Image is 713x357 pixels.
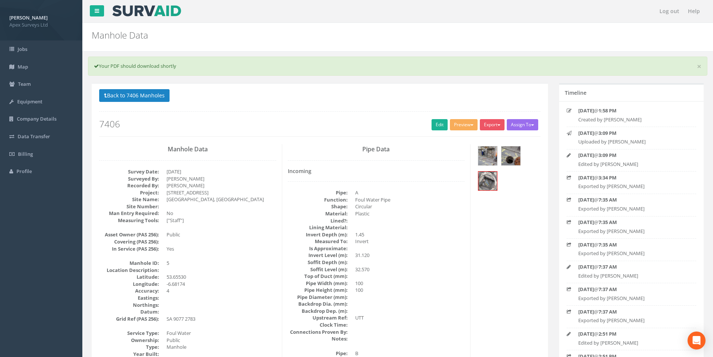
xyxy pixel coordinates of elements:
[17,98,42,105] span: Equipment
[355,252,465,259] dd: 31.120
[578,339,685,347] p: Edited by [PERSON_NAME]
[92,30,600,40] h2: Manhole Data
[288,314,348,321] dt: Upstream Ref:
[99,330,159,337] dt: Service Type:
[578,130,685,137] p: @
[99,337,159,344] dt: Ownership:
[288,146,465,153] h3: Pipe Data
[355,266,465,273] dd: 32.570
[578,152,594,158] strong: [DATE]
[99,189,159,196] dt: Project:
[288,329,348,336] dt: Connections Proven By:
[480,119,505,130] button: Export
[167,287,276,294] dd: 4
[288,203,348,210] dt: Shape:
[9,12,73,28] a: [PERSON_NAME] Apex Surveys Ltd
[578,330,685,338] p: @
[598,219,617,226] strong: 7:35 AM
[355,350,465,357] dd: B
[598,130,616,136] strong: 3:09 PM
[18,151,33,157] span: Billing
[288,224,348,231] dt: Lining Material:
[578,263,685,270] p: @
[598,286,617,293] strong: 7:37 AM
[288,259,348,266] dt: Soffit Depth (m):
[578,196,685,203] p: @
[502,146,520,165] img: ba946a59-281b-5325-6697-af25f5034cdd_d03e1f49-34e3-3727-031c-ef9f0fcff13f_thumb.jpg
[167,175,276,182] dd: [PERSON_NAME]
[578,241,594,248] strong: [DATE]
[578,219,594,226] strong: [DATE]
[578,308,594,315] strong: [DATE]
[167,281,276,288] dd: -6.68174
[355,314,465,321] dd: UTT
[288,238,348,245] dt: Measured To:
[288,231,348,238] dt: Invert Depth (m):
[17,115,57,122] span: Company Details
[288,350,348,357] dt: Pipe:
[355,287,465,294] dd: 100
[99,287,159,294] dt: Accuracy:
[99,315,159,323] dt: Grid Ref (PAS 256):
[578,161,685,168] p: Edited by [PERSON_NAME]
[288,273,348,280] dt: Top of Duct (mm):
[288,168,465,174] h4: Incoming
[99,89,170,102] button: Back to 7406 Manholes
[167,182,276,189] dd: [PERSON_NAME]
[578,308,685,315] p: @
[288,287,348,294] dt: Pipe Height (mm):
[99,182,159,189] dt: Recorded By:
[167,196,276,203] dd: [GEOGRAPHIC_DATA], [GEOGRAPHIC_DATA]
[355,203,465,210] dd: Circular
[578,107,594,114] strong: [DATE]
[578,317,685,324] p: Exported by [PERSON_NAME]
[99,175,159,182] dt: Surveyed By:
[578,286,594,293] strong: [DATE]
[578,138,685,145] p: Uploaded by [PERSON_NAME]
[99,203,159,210] dt: Site Number:
[288,196,348,203] dt: Function:
[99,245,159,252] dt: In Service (PAS 256):
[578,286,685,293] p: @
[432,119,448,130] a: Edit
[355,196,465,203] dd: Foul Water Pipe
[167,210,276,217] dd: No
[167,189,276,196] dd: [STREET_ADDRESS]
[288,335,348,342] dt: Notes:
[478,146,497,165] img: ba946a59-281b-5325-6697-af25f5034cdd_3ffaeb42-7fb6-616d-d9dc-817c334f3fe5_thumb.jpg
[99,196,159,203] dt: Site Name:
[9,21,73,28] span: Apex Surveys Ltd
[99,344,159,351] dt: Type:
[598,263,617,270] strong: 7:37 AM
[18,46,27,52] span: Jobs
[288,308,348,315] dt: Backdrop Dep. (m):
[18,133,50,140] span: Data Transfer
[18,81,31,87] span: Team
[578,228,685,235] p: Exported by [PERSON_NAME]
[697,63,701,70] a: ×
[355,231,465,238] dd: 1.45
[167,168,276,175] dd: [DATE]
[167,245,276,252] dd: Yes
[355,280,465,287] dd: 100
[288,245,348,252] dt: Is Approximate:
[598,308,617,315] strong: 7:37 AM
[288,252,348,259] dt: Invert Level (m):
[578,272,685,279] p: Edited by [PERSON_NAME]
[578,116,685,123] p: Created by [PERSON_NAME]
[99,168,159,175] dt: Survey Date:
[598,241,617,248] strong: 7:35 AM
[578,107,685,114] p: @
[288,280,348,287] dt: Pipe Width (mm):
[99,231,159,238] dt: Asset Owner (PAS 256):
[507,119,538,130] button: Assign To
[167,330,276,337] dd: Foul Water
[565,90,586,96] h5: Timeline
[578,263,594,270] strong: [DATE]
[288,217,348,224] dt: Lined?:
[355,238,465,245] dd: Invert
[450,119,478,130] button: Preview
[288,294,348,301] dt: Pipe Diameter (mm):
[16,168,32,175] span: Profile
[99,210,159,217] dt: Man Entry Required:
